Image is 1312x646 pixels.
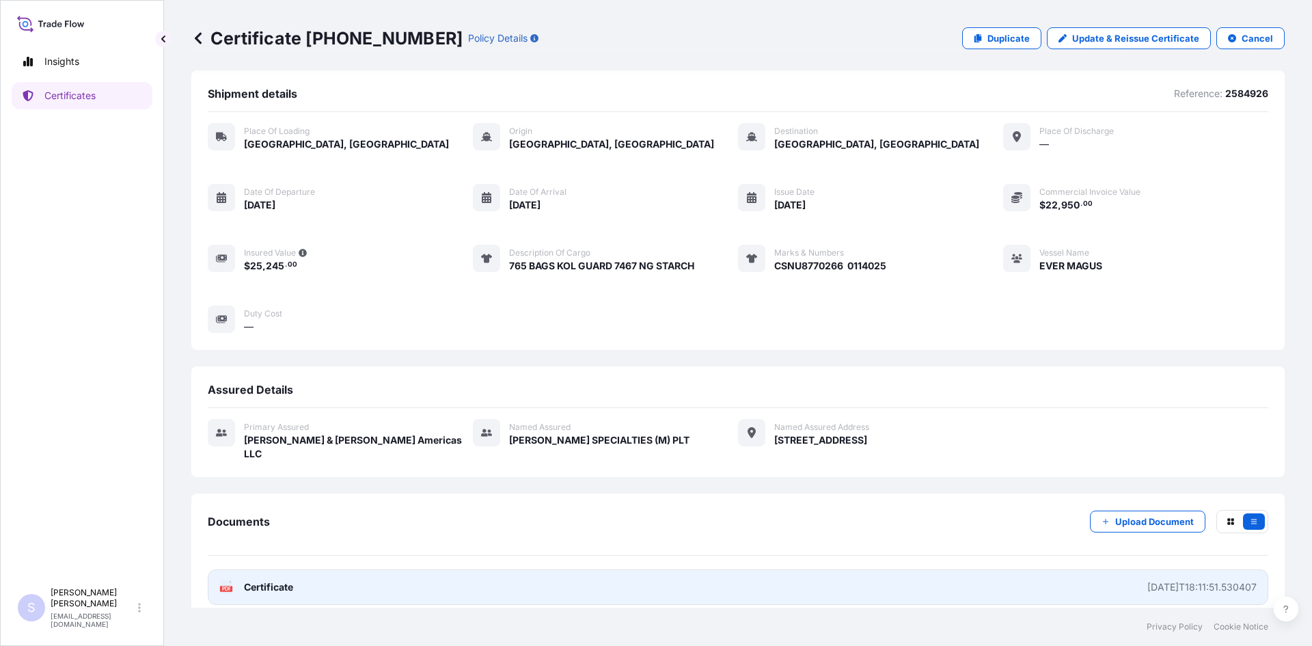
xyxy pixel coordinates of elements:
span: Place of discharge [1039,126,1114,137]
p: Upload Document [1115,515,1194,528]
span: Insured Value [244,247,296,258]
a: Certificates [12,82,152,109]
span: Documents [208,515,270,528]
span: 765 BAGS KOL GUARD 7467 NG STARCH [509,259,694,273]
span: Commercial Invoice Value [1039,187,1140,198]
span: S [27,601,36,615]
span: 950 [1061,200,1080,210]
span: Named Assured [509,422,571,433]
span: Duty Cost [244,308,282,319]
span: , [1058,200,1061,210]
p: Reference: [1174,87,1222,100]
div: [DATE]T18:11:51.530407 [1147,580,1257,594]
span: Vessel Name [1039,247,1089,258]
span: CSNU8770266 0114025 [774,259,886,273]
span: 22 [1045,200,1058,210]
p: Insights [44,55,79,68]
span: Named Assured Address [774,422,869,433]
span: [GEOGRAPHIC_DATA], [GEOGRAPHIC_DATA] [244,137,449,151]
span: [DATE] [244,198,275,212]
span: [PERSON_NAME] & [PERSON_NAME] Americas LLC [244,433,473,461]
span: Date of arrival [509,187,566,198]
text: PDF [222,587,231,591]
span: Place of Loading [244,126,310,137]
span: Certificate [244,580,293,594]
p: Certificate [PHONE_NUMBER] [191,27,463,49]
a: Update & Reissue Certificate [1047,27,1211,49]
a: Privacy Policy [1147,621,1203,632]
a: Cookie Notice [1214,621,1268,632]
span: Issue Date [774,187,815,198]
p: Certificates [44,89,96,103]
span: . [285,263,287,267]
p: 2584926 [1225,87,1268,100]
span: 00 [288,263,297,267]
span: $ [244,261,250,271]
span: 00 [1083,202,1093,206]
span: [STREET_ADDRESS] [774,433,867,447]
span: $ [1039,200,1045,210]
p: Update & Reissue Certificate [1072,31,1199,45]
span: [GEOGRAPHIC_DATA], [GEOGRAPHIC_DATA] [509,137,714,151]
a: Duplicate [962,27,1041,49]
p: [PERSON_NAME] [PERSON_NAME] [51,587,135,609]
p: Cancel [1242,31,1273,45]
span: Primary assured [244,422,309,433]
span: [DATE] [774,198,806,212]
span: . [1080,202,1082,206]
span: EVER MAGUS [1039,259,1102,273]
span: [GEOGRAPHIC_DATA], [GEOGRAPHIC_DATA] [774,137,979,151]
p: Policy Details [468,31,528,45]
span: Assured Details [208,383,293,396]
span: Shipment details [208,87,297,100]
span: Marks & Numbers [774,247,844,258]
span: [PERSON_NAME] SPECIALTIES (M) PLT [509,433,689,447]
span: — [244,320,254,334]
p: [EMAIL_ADDRESS][DOMAIN_NAME] [51,612,135,628]
button: Cancel [1216,27,1285,49]
span: 245 [266,261,284,271]
span: Destination [774,126,818,137]
p: Duplicate [987,31,1030,45]
span: Date of departure [244,187,315,198]
span: — [1039,137,1049,151]
span: , [262,261,266,271]
span: Origin [509,126,532,137]
button: Upload Document [1090,511,1205,533]
span: Description of cargo [509,247,590,258]
span: 25 [250,261,262,271]
a: PDFCertificate[DATE]T18:11:51.530407 [208,569,1268,605]
span: [DATE] [509,198,541,212]
a: Insights [12,48,152,75]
